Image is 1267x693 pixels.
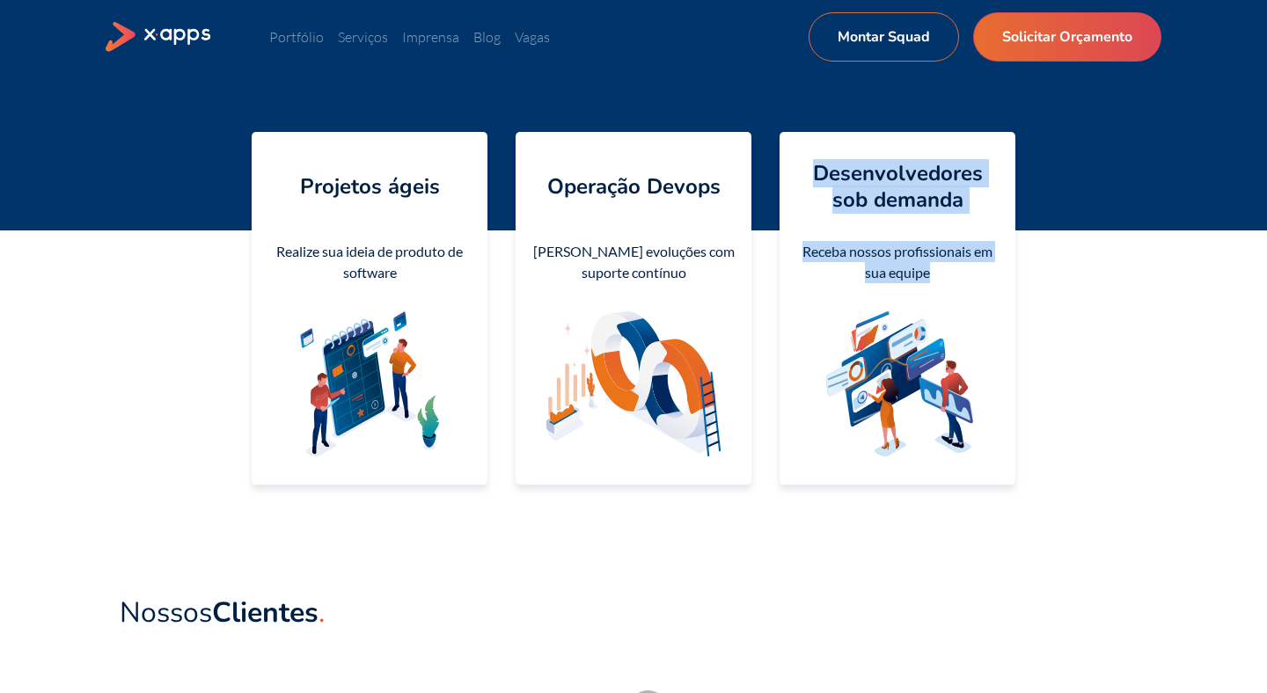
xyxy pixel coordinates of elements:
a: NossosClientes [120,597,325,636]
a: Serviços [338,28,388,46]
a: Imprensa [402,28,459,46]
div: [PERSON_NAME] evoluções com suporte contínuo [530,241,737,283]
a: Vagas [515,28,550,46]
h4: Operação Devops [547,173,721,200]
a: Montar Squad [809,12,959,62]
div: Realize sua ideia de produto de software [266,241,473,283]
a: Portfólio [269,28,324,46]
strong: Clientes [212,594,319,631]
span: Nossos [120,594,319,631]
a: Blog [473,28,501,46]
h4: Projetos ágeis [300,173,440,200]
div: Receba nossos profissionais em sua equipe [794,241,1001,283]
h4: Desenvolvedores sob demanda [794,160,1001,213]
a: Solicitar Orçamento [973,12,1161,62]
